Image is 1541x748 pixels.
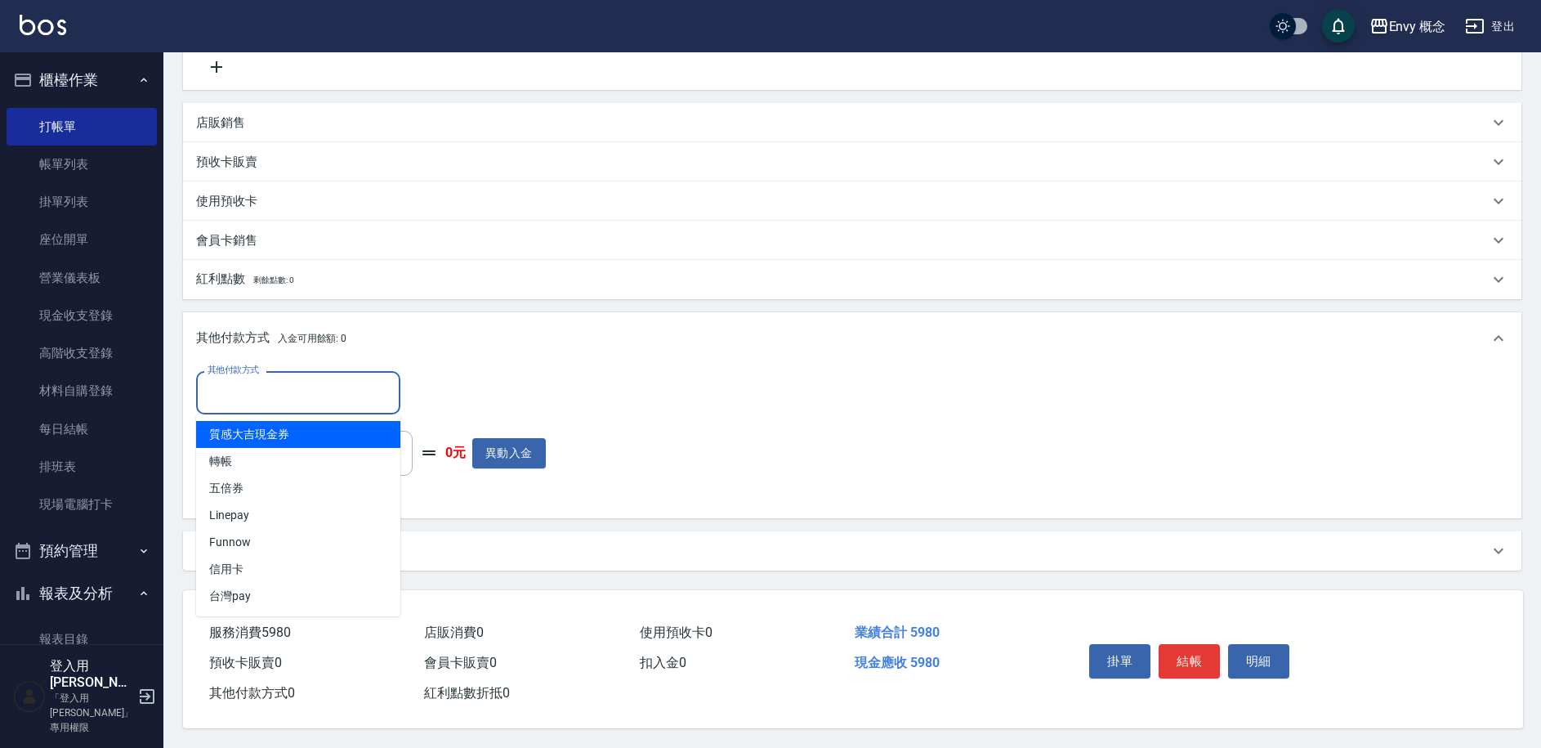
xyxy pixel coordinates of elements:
img: Logo [20,15,66,35]
a: 帳單列表 [7,146,157,183]
a: 報表目錄 [7,620,157,658]
img: Person [13,680,46,713]
span: Linepay [196,502,400,529]
button: 登出 [1458,11,1521,42]
button: 報表及分析 [7,572,157,615]
p: 「登入用[PERSON_NAME]」專用權限 [50,691,133,735]
a: 現金收支登錄 [7,297,157,334]
span: 台灣pay [196,583,400,610]
span: 質感大吉現金券 [196,421,400,448]
span: 轉帳 [196,448,400,475]
span: 業績合計 5980 [855,625,940,640]
button: save [1322,10,1355,43]
span: 現金應收 5980 [855,655,940,670]
div: 店販銷售 [183,103,1521,142]
div: 其他付款方式入金可用餘額: 0 [183,312,1521,365]
span: 預收卡販賣 0 [209,655,282,670]
span: Funnow [196,529,400,556]
button: Envy 概念 [1363,10,1453,43]
a: 每日結帳 [7,410,157,448]
div: 紅利點數剩餘點數: 0 [183,260,1521,299]
button: 明細 [1228,644,1289,679]
span: 其他付款方式 0 [209,685,295,701]
a: 營業儀表板 [7,259,157,297]
div: 備註及來源 [183,531,1521,571]
span: 剩餘點數: 0 [253,275,294,284]
span: 使用預收卡 0 [640,625,712,640]
span: 入金可用餘額: 0 [278,333,347,344]
a: 打帳單 [7,108,157,146]
a: 現場電腦打卡 [7,486,157,523]
button: 異動入金 [472,438,546,468]
p: 使用預收卡 [196,193,257,210]
div: 預收卡販賣 [183,142,1521,181]
button: 結帳 [1159,644,1220,679]
a: 材料自購登錄 [7,372,157,410]
p: 其他付款方式 [196,329,346,347]
span: 信用卡 [196,556,400,583]
p: 預收卡販賣 [196,154,257,171]
span: 會員卡販賣 0 [424,655,497,670]
span: 店販消費 0 [424,625,484,640]
button: 掛單 [1089,644,1150,679]
span: 扣入金 0 [640,655,686,670]
div: 使用預收卡 [183,181,1521,221]
strong: 0元 [445,445,466,462]
label: 其他付款方式 [208,364,259,376]
span: 服務消費 5980 [209,625,291,640]
button: 櫃檯作業 [7,59,157,101]
p: 會員卡銷售 [196,232,257,249]
a: 排班表 [7,448,157,486]
a: 高階收支登錄 [7,334,157,372]
h5: 登入用[PERSON_NAME] [50,658,133,691]
button: 預約管理 [7,530,157,572]
span: 五倍券 [196,475,400,502]
p: 店販銷售 [196,114,245,132]
a: 掛單列表 [7,183,157,221]
div: 會員卡銷售 [183,221,1521,260]
a: 座位開單 [7,221,157,258]
p: 紅利點數 [196,271,293,289]
span: 紅利點數折抵 0 [424,685,510,701]
div: Envy 概念 [1389,16,1446,37]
